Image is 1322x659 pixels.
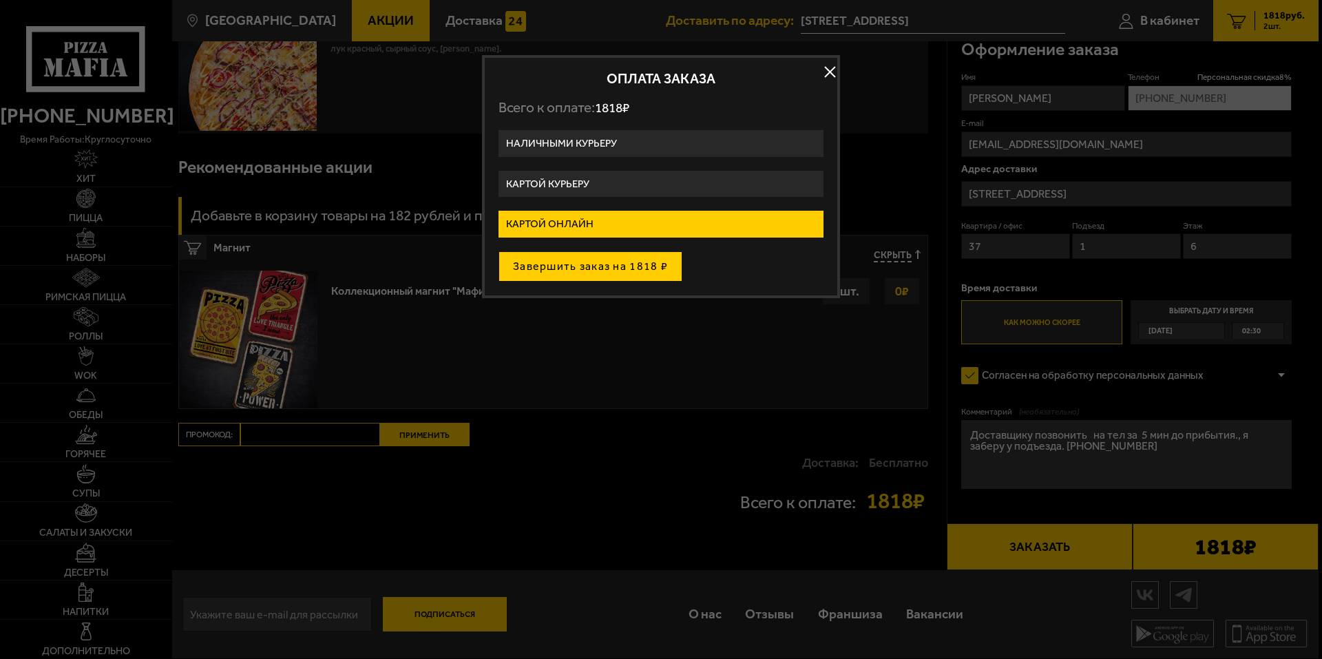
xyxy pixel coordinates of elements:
[499,99,823,116] p: Всего к оплате:
[499,211,823,238] label: Картой онлайн
[499,130,823,157] label: Наличными курьеру
[595,100,629,116] span: 1818 ₽
[499,251,682,282] button: Завершить заказ на 1818 ₽
[499,72,823,85] h2: Оплата заказа
[499,171,823,198] label: Картой курьеру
